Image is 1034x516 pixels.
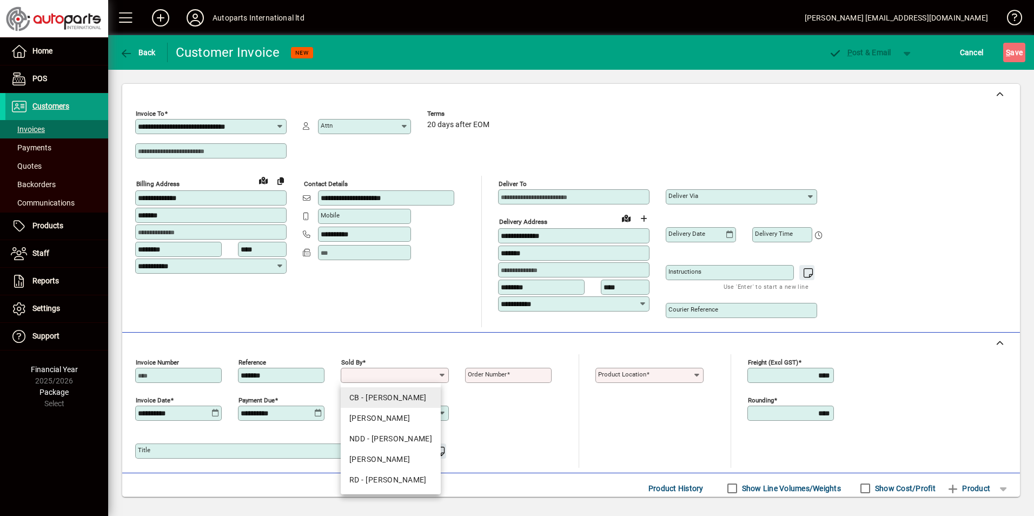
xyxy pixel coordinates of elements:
mat-option: CB - Caleb Baughan [341,387,441,408]
span: Back [120,48,156,57]
div: CB - [PERSON_NAME] [349,392,432,403]
mat-label: Freight (excl GST) [748,359,798,366]
span: P [847,48,852,57]
mat-label: Delivery date [668,230,705,237]
span: Product History [648,480,704,497]
span: Payments [11,143,51,152]
span: S [1006,48,1010,57]
mat-label: Order number [468,371,507,378]
span: Cancel [960,44,984,61]
div: [PERSON_NAME] [349,413,432,424]
a: Payments [5,138,108,157]
span: Product [946,480,990,497]
mat-label: Invoice To [136,110,164,117]
a: Communications [5,194,108,212]
a: Home [5,38,108,65]
button: Back [117,43,158,62]
mat-label: Deliver To [499,180,527,188]
button: Cancel [957,43,986,62]
a: Staff [5,240,108,267]
mat-hint: Use 'Enter' to start a new line [724,280,808,293]
label: Show Cost/Profit [873,483,936,494]
mat-label: Invoice date [136,396,170,404]
a: Quotes [5,157,108,175]
span: Terms [427,110,492,117]
mat-label: Mobile [321,211,340,219]
span: Home [32,47,52,55]
div: [PERSON_NAME] [349,454,432,465]
a: Reports [5,268,108,295]
span: ost & Email [828,48,891,57]
mat-label: Instructions [668,268,701,275]
mat-label: Reference [238,359,266,366]
a: POS [5,65,108,92]
div: Customer Invoice [176,44,280,61]
span: Settings [32,304,60,313]
button: Product [941,479,996,498]
span: Financial Year [31,365,78,374]
span: Customers [32,102,69,110]
span: Quotes [11,162,42,170]
label: Show Line Volumes/Weights [740,483,841,494]
span: Reports [32,276,59,285]
mat-label: Courier Reference [668,306,718,313]
mat-label: Payment due [238,396,275,404]
button: Post & Email [823,43,897,62]
span: ave [1006,44,1023,61]
span: Products [32,221,63,230]
mat-label: Product location [598,371,646,378]
mat-option: AG - Akiko Goto [341,449,441,469]
mat-label: Deliver via [668,192,698,200]
span: 20 days after EOM [427,121,489,129]
span: Invoices [11,125,45,134]
button: Add [143,8,178,28]
a: Support [5,323,108,350]
mat-option: RD - Rachael Reedy [341,469,441,490]
a: View on map [255,171,272,189]
button: Copy to Delivery address [272,172,289,189]
span: POS [32,74,47,83]
a: Knowledge Base [999,2,1020,37]
div: RD - [PERSON_NAME] [349,474,432,486]
mat-option: KL - Karl Lloyd [341,408,441,428]
span: Support [32,332,59,340]
mat-label: Title [138,446,150,454]
mat-label: Invoice number [136,359,179,366]
mat-label: Rounding [748,396,774,404]
span: Communications [11,199,75,207]
div: NDD - [PERSON_NAME] [349,433,432,445]
button: Choose address [635,210,652,227]
button: Product History [644,479,708,498]
div: [PERSON_NAME] [EMAIL_ADDRESS][DOMAIN_NAME] [805,9,988,27]
div: Autoparts International ltd [213,9,304,27]
mat-option: NDD - Nick Dolan [341,428,441,449]
a: Invoices [5,120,108,138]
app-page-header-button: Back [108,43,168,62]
mat-label: Delivery time [755,230,793,237]
span: Package [39,388,69,396]
a: Backorders [5,175,108,194]
button: Profile [178,8,213,28]
a: View on map [618,209,635,227]
span: NEW [295,49,309,56]
mat-label: Attn [321,122,333,129]
button: Save [1003,43,1025,62]
a: Settings [5,295,108,322]
a: Products [5,213,108,240]
span: Backorders [11,180,56,189]
mat-label: Sold by [341,359,362,366]
span: Staff [32,249,49,257]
